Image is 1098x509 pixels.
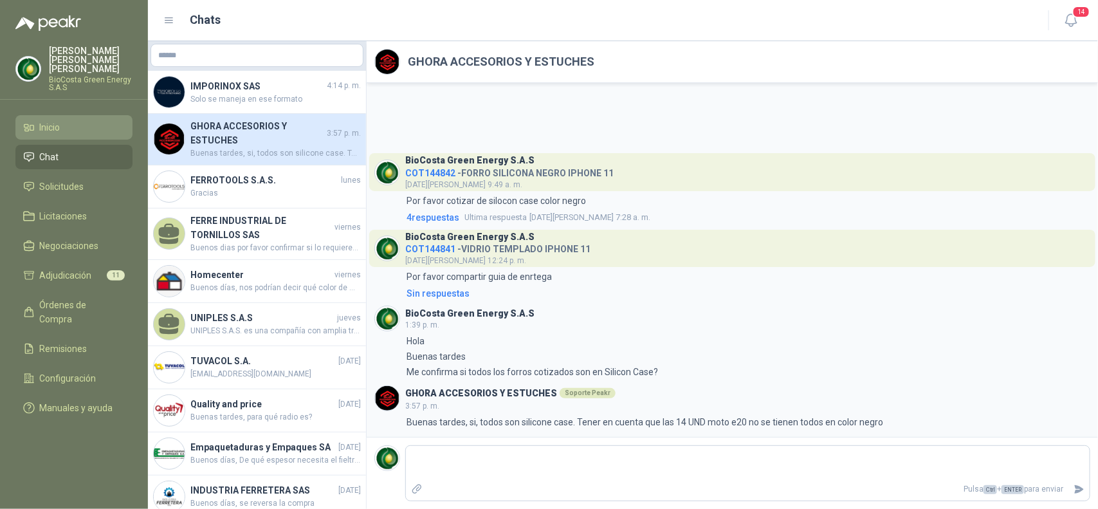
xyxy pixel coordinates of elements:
span: 11 [107,270,125,281]
span: Buenos dias por favor confirmar si lo requieren en color especifico ? [190,242,361,254]
h4: Quality and price [190,397,336,411]
p: Pulsa + para enviar [428,478,1069,501]
a: Company LogoGHORA ACCESORIOS Y ESTUCHES3:57 p. m.Buenas tardes, si, todos son silicone case. Tene... [148,114,366,165]
div: Soporte Peakr [560,388,616,398]
h3: BioCosta Green Energy S.A.S [405,310,535,317]
p: [PERSON_NAME] [PERSON_NAME] [PERSON_NAME] [49,46,133,73]
h3: BioCosta Green Energy S.A.S [405,157,535,164]
span: [DATE][PERSON_NAME] 12:24 p. m. [405,256,526,265]
p: BioCosta Green Energy S.A.S [49,76,133,91]
span: [DATE] [338,398,361,411]
img: Company Logo [154,77,185,107]
h3: GHORA ACCESORIOS Y ESTUCHES [405,390,557,397]
img: Logo peakr [15,15,81,31]
a: FERRE INDUSTRIAL DE TORNILLOS SASviernesBuenos dias por favor confirmar si lo requieren en color ... [148,208,366,260]
h4: Homecenter [190,268,332,282]
img: Company Logo [154,124,185,154]
h4: FERROTOOLS S.A.S. [190,173,338,187]
span: ENTER [1002,485,1024,494]
span: viernes [334,269,361,281]
img: Company Logo [154,352,185,383]
span: 4 respuesta s [407,210,459,225]
span: [DATE][PERSON_NAME] 7:28 a. m. [464,211,650,224]
span: jueves [337,312,361,324]
span: Gracias [190,187,361,199]
span: Adjudicación [40,268,92,282]
span: Chat [40,150,59,164]
span: lunes [341,174,361,187]
a: Órdenes de Compra [15,293,133,331]
span: COT144841 [405,244,455,254]
span: 4:14 p. m. [327,80,361,92]
h4: Empaquetaduras y Empaques SA [190,440,336,454]
span: Inicio [40,120,60,134]
span: Ultima respuesta [464,211,527,224]
label: Adjuntar archivos [406,478,428,501]
button: Enviar [1068,478,1090,501]
h4: - FORRO SILICONA NEGRO IPHONE 11 [405,165,614,177]
span: Buenas tardes, si, todos son silicone case. Tener en cuenta que las 14 UND moto e20 no se tienen ... [190,147,361,160]
h4: INDUSTRIA FERRETERA SAS [190,483,336,497]
img: Company Logo [375,160,399,185]
button: 14 [1059,9,1083,32]
span: Negociaciones [40,239,99,253]
span: UNIPLES S.A.S. es una compañía con amplia trayectoria en el mercado colombiano, ofrecemos solucio... [190,325,361,337]
p: Por favor compartir guia de enrtega [407,270,552,284]
span: Órdenes de Compra [40,298,120,326]
a: Company LogoIMPORINOX SAS4:14 p. m.Solo se maneja en ese formato [148,71,366,114]
h4: IMPORINOX SAS [190,79,324,93]
span: Buenos días, nos podrían decir qué color de marcador están buscando por favor. [190,282,361,294]
a: Company LogoFERROTOOLS S.A.S.lunesGracias [148,165,366,208]
a: Company LogoEmpaquetaduras y Empaques SA[DATE]Buenos días, De qué espesor necesita el fieltro? [148,432,366,476]
img: Company Logo [375,446,399,470]
h2: GHORA ACCESORIOS Y ESTUCHES [408,53,594,71]
img: Company Logo [154,438,185,469]
span: viernes [334,221,361,234]
p: Por favor cotizar de silocon case color negro [407,194,586,208]
a: Chat [15,145,133,169]
a: Remisiones [15,337,133,361]
a: Configuración [15,366,133,391]
a: UNIPLES S.A.SjuevesUNIPLES S.A.S. es una compañía con amplia trayectoria en el mercado colombiano... [148,303,366,346]
span: Remisiones [40,342,87,356]
span: Licitaciones [40,209,87,223]
h1: Chats [190,11,221,29]
a: Adjudicación11 [15,263,133,288]
span: [DATE] [338,441,361,454]
p: Buenas tardes [407,349,466,364]
img: Company Logo [375,50,399,74]
h4: - VIDRIO TEMPLADO IPHONE 11 [405,241,590,253]
img: Company Logo [375,306,399,331]
a: Negociaciones [15,234,133,258]
a: Licitaciones [15,204,133,228]
span: 14 [1072,6,1090,18]
span: [DATE][PERSON_NAME] 9:49 a. m. [405,180,522,189]
a: Company LogoQuality and price[DATE]Buenas tardes, para qué radio es? [148,389,366,432]
h4: GHORA ACCESORIOS Y ESTUCHES [190,119,324,147]
p: Me confirma si todos los forros cotizados son en Silicon Case? [407,365,658,379]
span: [DATE] [338,355,361,367]
a: Sin respuestas [404,286,1090,301]
a: 4respuestasUltima respuesta[DATE][PERSON_NAME] 7:28 a. m. [404,210,1090,225]
a: Solicitudes [15,174,133,199]
a: Company LogoHomecenterviernesBuenos días, nos podrían decir qué color de marcador están buscando ... [148,260,366,303]
div: Sin respuestas [407,286,470,301]
h4: TUVACOL S.A. [190,354,336,368]
p: Buenas tardes, si, todos son silicone case. Tener en cuenta que las 14 UND moto e20 no se tienen ... [407,415,883,429]
h4: FERRE INDUSTRIAL DE TORNILLOS SAS [190,214,332,242]
span: Buenos días, De qué espesor necesita el fieltro? [190,454,361,467]
h4: UNIPLES S.A.S [190,311,334,325]
a: Manuales y ayuda [15,396,133,420]
img: Company Logo [154,395,185,426]
span: [EMAIL_ADDRESS][DOMAIN_NAME] [190,368,361,380]
img: Company Logo [154,266,185,297]
span: Ctrl [984,485,997,494]
span: [DATE] [338,485,361,497]
img: Company Logo [16,57,41,81]
span: Manuales y ayuda [40,401,113,415]
img: Company Logo [375,386,399,411]
a: Company LogoTUVACOL S.A.[DATE][EMAIL_ADDRESS][DOMAIN_NAME] [148,346,366,389]
span: 1:39 p. m. [405,320,439,329]
img: Company Logo [154,171,185,202]
span: Configuración [40,371,96,385]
